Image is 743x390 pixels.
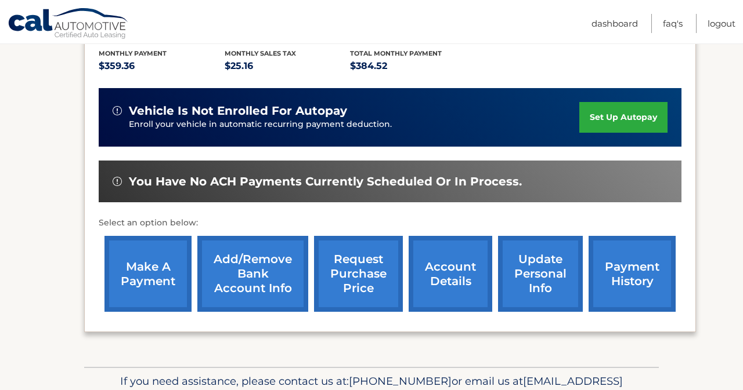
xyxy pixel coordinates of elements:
[197,236,308,312] a: Add/Remove bank account info
[591,14,638,33] a: Dashboard
[589,236,676,312] a: payment history
[708,14,735,33] a: Logout
[99,216,681,230] p: Select an option below:
[129,174,522,189] span: You have no ACH payments currently scheduled or in process.
[104,236,192,312] a: make a payment
[498,236,583,312] a: update personal info
[409,236,492,312] a: account details
[113,106,122,115] img: alert-white.svg
[99,58,225,74] p: $359.36
[225,58,351,74] p: $25.16
[350,49,442,57] span: Total Monthly Payment
[129,104,347,118] span: vehicle is not enrolled for autopay
[113,177,122,186] img: alert-white.svg
[663,14,683,33] a: FAQ's
[349,374,452,388] span: [PHONE_NUMBER]
[350,58,476,74] p: $384.52
[129,118,579,131] p: Enroll your vehicle in automatic recurring payment deduction.
[579,102,668,133] a: set up autopay
[225,49,296,57] span: Monthly sales Tax
[314,236,403,312] a: request purchase price
[8,8,129,41] a: Cal Automotive
[99,49,167,57] span: Monthly Payment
